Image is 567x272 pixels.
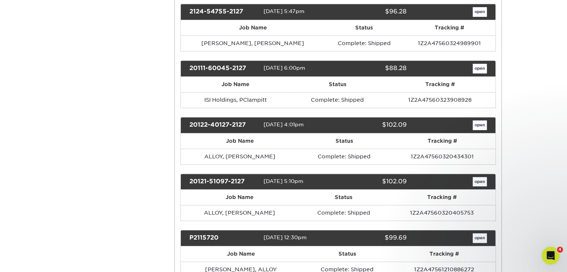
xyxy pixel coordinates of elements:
td: 1Z2A47560320405753 [389,205,495,221]
span: [DATE] 5:47pm [264,8,305,14]
span: [DATE] 5:10pm [264,178,303,184]
th: Status [290,77,385,92]
span: 4 [557,247,563,253]
th: Tracking # [389,190,495,205]
div: 2124-54755-2127 [184,7,264,17]
td: ALLOY, [PERSON_NAME] [181,149,299,164]
td: 1Z2A47560320434301 [390,149,495,164]
div: $88.28 [333,64,412,73]
td: ISI Holdings, PClampitt [181,92,290,108]
span: [DATE] 4:01pm [264,121,304,127]
div: $99.69 [333,233,412,243]
div: 20111-60045-2127 [184,64,264,73]
th: Tracking # [403,20,495,35]
th: Job Name [181,246,301,262]
th: Job Name [181,77,290,92]
a: open [473,64,487,73]
th: Status [299,190,389,205]
td: Complete: Shipped [290,92,385,108]
span: [DATE] 12:30pm [264,235,307,241]
div: 20122-40127-2127 [184,120,264,130]
th: Tracking # [390,133,495,149]
td: 1Z2A47560323908928 [385,92,495,108]
iframe: Intercom live chat [542,247,560,265]
a: open [473,120,487,130]
a: open [473,233,487,243]
th: Status [301,246,393,262]
td: ALLOY, [PERSON_NAME] [181,205,299,221]
td: Complete: Shipped [299,149,390,164]
th: Tracking # [385,77,495,92]
td: Complete: Shipped [325,35,403,51]
td: [PERSON_NAME], [PERSON_NAME] [181,35,325,51]
th: Status [325,20,403,35]
a: open [473,7,487,17]
div: $96.28 [333,7,412,17]
th: Tracking # [393,246,495,262]
th: Job Name [181,133,299,149]
div: 20121-51097-2127 [184,177,264,187]
th: Job Name [181,190,299,205]
div: $102.09 [333,177,412,187]
span: [DATE] 6:00pm [264,65,305,71]
div: $102.09 [333,120,412,130]
div: P2115720 [184,233,264,243]
th: Job Name [181,20,325,35]
th: Status [299,133,390,149]
td: Complete: Shipped [299,205,389,221]
a: open [473,177,487,187]
td: 1Z2A47560324989901 [403,35,495,51]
